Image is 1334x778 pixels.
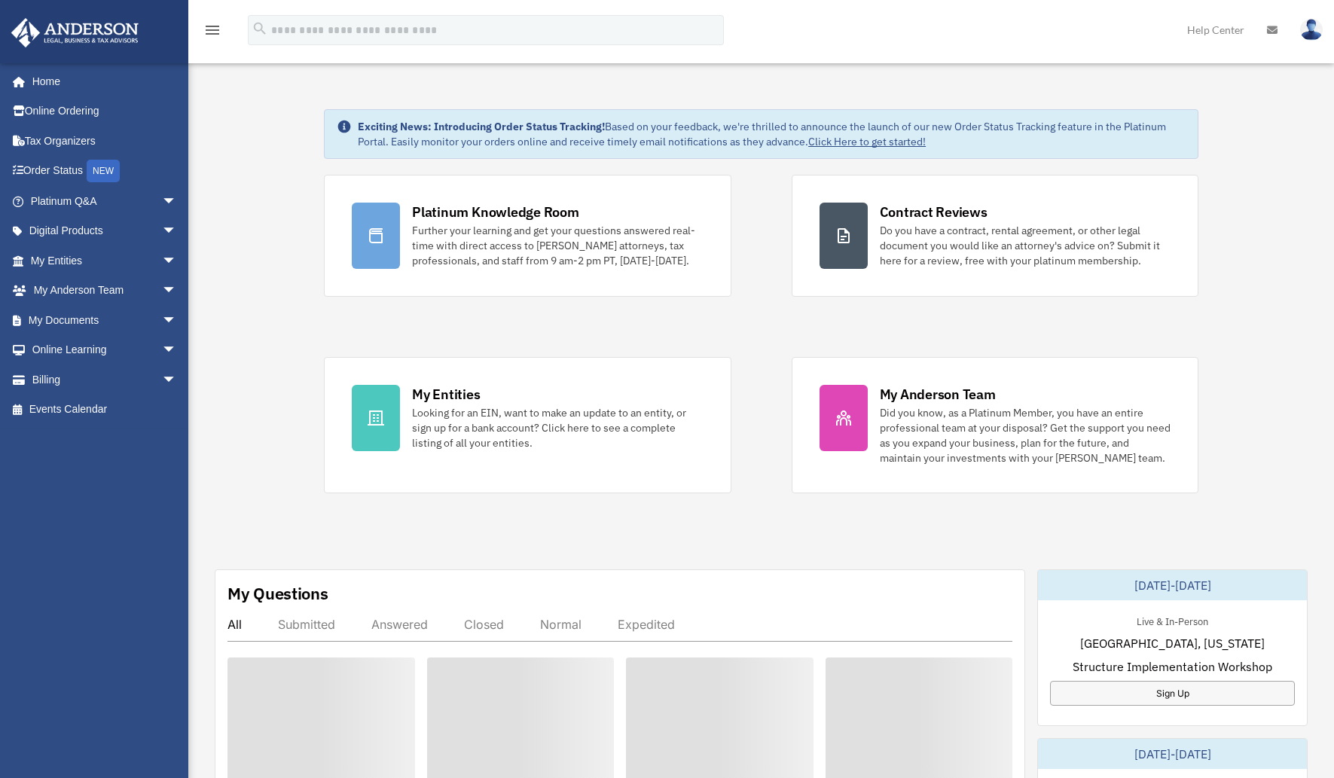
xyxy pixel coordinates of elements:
a: Home [11,66,192,96]
a: Events Calendar [11,395,200,425]
span: arrow_drop_down [162,186,192,217]
a: Platinum Q&Aarrow_drop_down [11,186,200,216]
a: Online Learningarrow_drop_down [11,335,200,365]
span: Structure Implementation Workshop [1073,657,1272,676]
div: Did you know, as a Platinum Member, you have an entire professional team at your disposal? Get th... [880,405,1171,465]
a: Billingarrow_drop_down [11,365,200,395]
a: Sign Up [1050,681,1295,706]
div: Live & In-Person [1125,612,1220,628]
span: arrow_drop_down [162,276,192,307]
a: My Documentsarrow_drop_down [11,305,200,335]
strong: Exciting News: Introducing Order Status Tracking! [358,120,605,133]
div: Do you have a contract, rental agreement, or other legal document you would like an attorney's ad... [880,223,1171,268]
div: Expedited [618,617,675,632]
span: arrow_drop_down [162,365,192,395]
div: All [227,617,242,632]
a: Platinum Knowledge Room Further your learning and get your questions answered real-time with dire... [324,175,731,297]
a: Contract Reviews Do you have a contract, rental agreement, or other legal document you would like... [792,175,1198,297]
div: Based on your feedback, we're thrilled to announce the launch of our new Order Status Tracking fe... [358,119,1186,149]
div: Looking for an EIN, want to make an update to an entity, or sign up for a bank account? Click her... [412,405,703,450]
span: arrow_drop_down [162,216,192,247]
span: arrow_drop_down [162,305,192,336]
a: menu [203,26,221,39]
a: My Entities Looking for an EIN, want to make an update to an entity, or sign up for a bank accoun... [324,357,731,493]
a: Click Here to get started! [808,135,926,148]
a: Digital Productsarrow_drop_down [11,216,200,246]
div: Further your learning and get your questions answered real-time with direct access to [PERSON_NAM... [412,223,703,268]
div: NEW [87,160,120,182]
div: Submitted [278,617,335,632]
i: search [252,20,268,37]
a: Order StatusNEW [11,156,200,187]
div: My Questions [227,582,328,605]
a: My Anderson Team Did you know, as a Platinum Member, you have an entire professional team at your... [792,357,1198,493]
span: arrow_drop_down [162,335,192,366]
a: Tax Organizers [11,126,200,156]
div: My Anderson Team [880,385,996,404]
a: Online Ordering [11,96,200,127]
span: arrow_drop_down [162,246,192,276]
div: [DATE]-[DATE] [1038,739,1307,769]
div: Platinum Knowledge Room [412,203,579,221]
a: My Anderson Teamarrow_drop_down [11,276,200,306]
div: Answered [371,617,428,632]
div: Contract Reviews [880,203,988,221]
div: [DATE]-[DATE] [1038,570,1307,600]
div: Closed [464,617,504,632]
div: My Entities [412,385,480,404]
img: User Pic [1300,19,1323,41]
span: [GEOGRAPHIC_DATA], [US_STATE] [1080,634,1265,652]
i: menu [203,21,221,39]
div: Normal [540,617,582,632]
img: Anderson Advisors Platinum Portal [7,18,143,47]
a: My Entitiesarrow_drop_down [11,246,200,276]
